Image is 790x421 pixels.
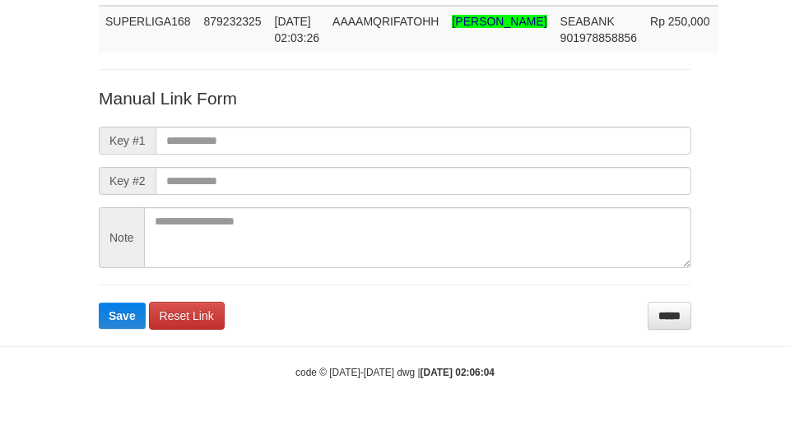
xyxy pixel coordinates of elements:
[197,6,268,53] td: 879232325
[99,127,156,155] span: Key #1
[560,31,637,44] span: Copy 901978858856 to clipboard
[99,6,197,53] td: SUPERLIGA168
[452,15,546,28] span: Nama rekening >18 huruf, harap diedit
[295,367,495,378] small: code © [DATE]-[DATE] dwg |
[160,309,214,322] span: Reset Link
[99,207,144,268] span: Note
[99,303,146,329] button: Save
[560,15,615,28] span: SEABANK
[99,86,691,110] p: Manual Link Form
[149,302,225,330] a: Reset Link
[332,15,439,28] span: AAAAMQRIFATOHH
[650,15,709,28] span: Rp 250,000
[109,309,136,322] span: Save
[275,15,320,44] span: [DATE] 02:03:26
[99,167,156,195] span: Key #2
[421,367,495,378] strong: [DATE] 02:06:04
